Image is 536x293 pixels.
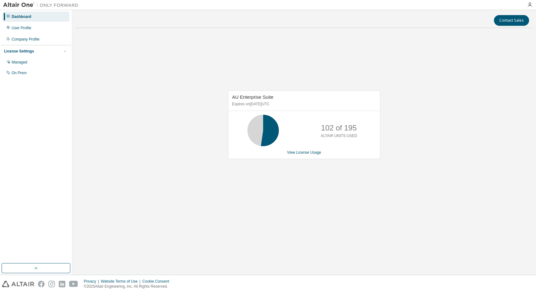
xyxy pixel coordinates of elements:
a: View License Usage [287,150,321,155]
div: Managed [12,60,27,65]
span: AU Enterprise Suite [232,94,273,100]
div: Cookie Consent [142,279,173,284]
div: License Settings [4,49,34,54]
div: On Prem [12,70,27,75]
button: Contact Sales [494,15,529,26]
div: User Profile [12,25,31,30]
p: ALTAIR UNITS USED [321,133,357,139]
img: linkedin.svg [59,281,65,287]
p: © 2025 Altair Engineering, Inc. All Rights Reserved. [84,284,173,289]
div: Website Terms of Use [101,279,142,284]
p: Expires on [DATE] UTC [232,102,375,107]
div: Privacy [84,279,101,284]
img: youtube.svg [69,281,78,287]
img: altair_logo.svg [2,281,34,287]
div: Dashboard [12,14,31,19]
img: facebook.svg [38,281,45,287]
img: Altair One [3,2,82,8]
img: instagram.svg [48,281,55,287]
div: Company Profile [12,37,40,42]
p: 102 of 195 [321,123,357,133]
